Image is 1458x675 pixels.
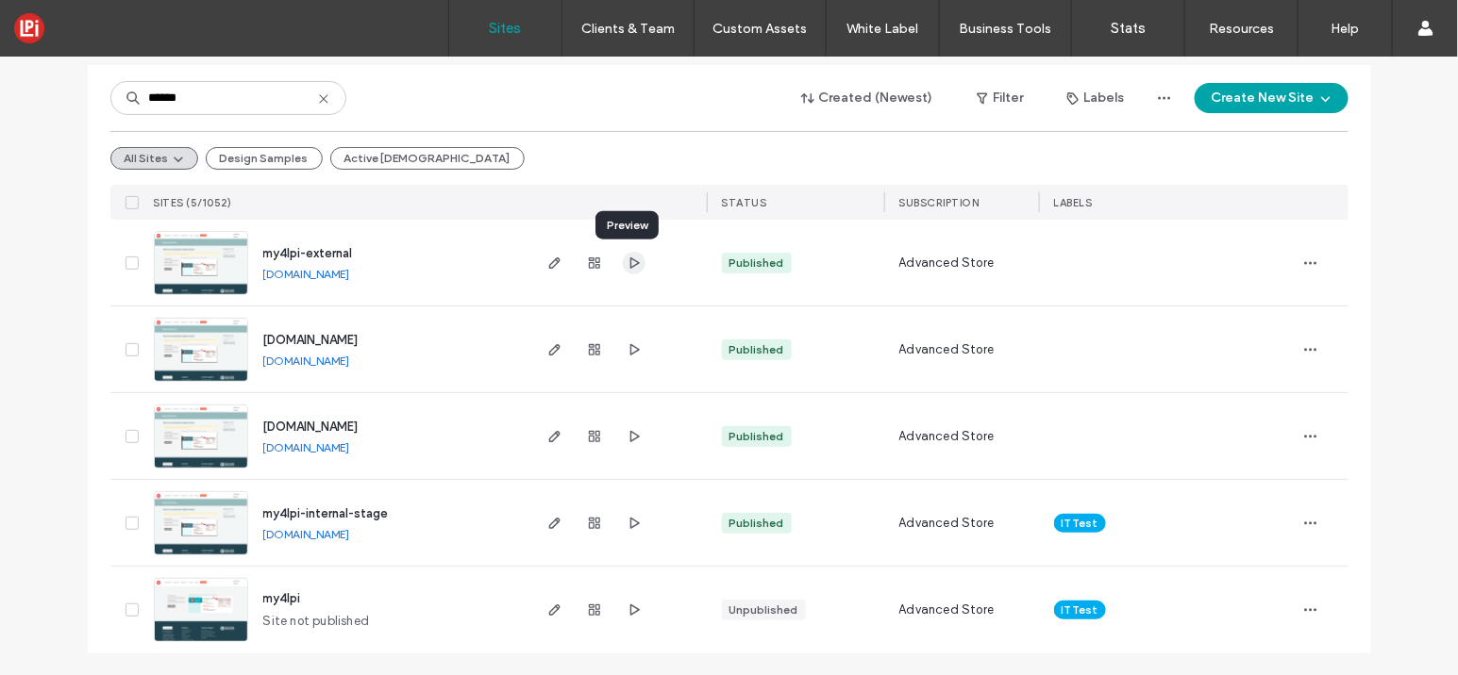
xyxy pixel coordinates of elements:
span: Site not published [263,612,370,631]
button: All Sites [110,147,198,170]
span: LABELS [1054,196,1093,209]
label: Clients & Team [581,21,675,37]
a: [DOMAIN_NAME] [263,527,350,541]
a: my4lpi-external [263,246,353,260]
label: Stats [1111,20,1146,37]
span: Advanced Store [899,340,995,359]
button: Created (Newest) [785,83,950,113]
span: SUBSCRIPTION [899,196,980,209]
span: Advanced Store [899,514,995,533]
a: my4lpi-internal-stage [263,506,389,520]
button: Design Samples [206,147,323,170]
span: IT Test [1062,601,1098,618]
label: Sites [490,20,522,37]
button: Active [DEMOGRAPHIC_DATA] [330,147,525,170]
a: my4lpi [263,591,301,605]
div: Published [729,341,784,358]
a: [DOMAIN_NAME] [263,354,350,368]
label: White Label [847,21,919,37]
label: Business Tools [960,21,1052,37]
span: Help [43,13,82,30]
label: Help [1332,21,1360,37]
a: [DOMAIN_NAME] [263,440,350,454]
button: Create New Site [1195,83,1349,113]
a: [DOMAIN_NAME] [263,420,359,434]
span: IT Test [1062,515,1098,532]
label: Custom Assets [713,21,808,37]
div: Preview [595,211,659,239]
a: [DOMAIN_NAME] [263,267,350,281]
a: [DOMAIN_NAME] [263,333,359,347]
button: Filter [958,83,1043,113]
span: Advanced Store [899,427,995,446]
div: Unpublished [729,601,798,618]
span: SITES (5/1052) [154,196,232,209]
div: Published [729,515,784,532]
div: Published [729,428,784,445]
button: Labels [1050,83,1142,113]
span: STATUS [722,196,767,209]
span: Advanced Store [899,254,995,272]
label: Resources [1209,21,1274,37]
div: Published [729,255,784,272]
span: Advanced Store [899,601,995,619]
